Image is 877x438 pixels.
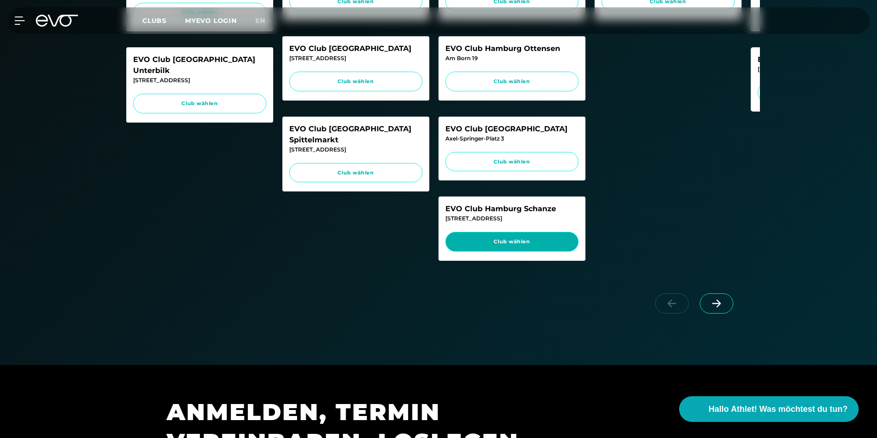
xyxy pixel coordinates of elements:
a: Club wählen [289,72,422,91]
a: Club wählen [445,72,579,91]
a: Club wählen [445,152,579,172]
span: Hallo Athlet! Was möchtest du tun? [708,403,848,416]
span: Club wählen [142,100,258,107]
span: Clubs [142,17,167,25]
a: MYEVO LOGIN [185,17,237,25]
div: EVO Club [GEOGRAPHIC_DATA] Spittelmarkt [289,124,422,146]
div: [STREET_ADDRESS] [289,54,422,62]
a: Club wählen [289,163,422,183]
div: [STREET_ADDRESS] [133,76,266,84]
a: Club wählen [445,232,579,252]
div: Axel-Springer-Platz 3 [445,135,579,143]
a: Clubs [142,16,185,25]
button: Hallo Athlet! Was möchtest du tun? [679,396,859,422]
span: Club wählen [454,238,570,246]
span: Club wählen [454,78,570,85]
span: Club wählen [298,78,414,85]
div: Am Born 19 [445,54,579,62]
div: EVO Club Hamburg Ottensen [445,43,579,54]
div: EVO Club [GEOGRAPHIC_DATA] Unterbilk [133,54,266,76]
span: en [255,17,265,25]
a: en [255,16,276,26]
div: EVO Club [GEOGRAPHIC_DATA] [445,124,579,135]
a: Club wählen [133,94,266,113]
div: EVO Club Hamburg Schanze [445,203,579,214]
div: [STREET_ADDRESS] [289,146,422,154]
div: EVO Club [GEOGRAPHIC_DATA] [289,43,422,54]
span: Club wählen [298,169,414,177]
div: [STREET_ADDRESS] [445,214,579,223]
span: Club wählen [454,158,570,166]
